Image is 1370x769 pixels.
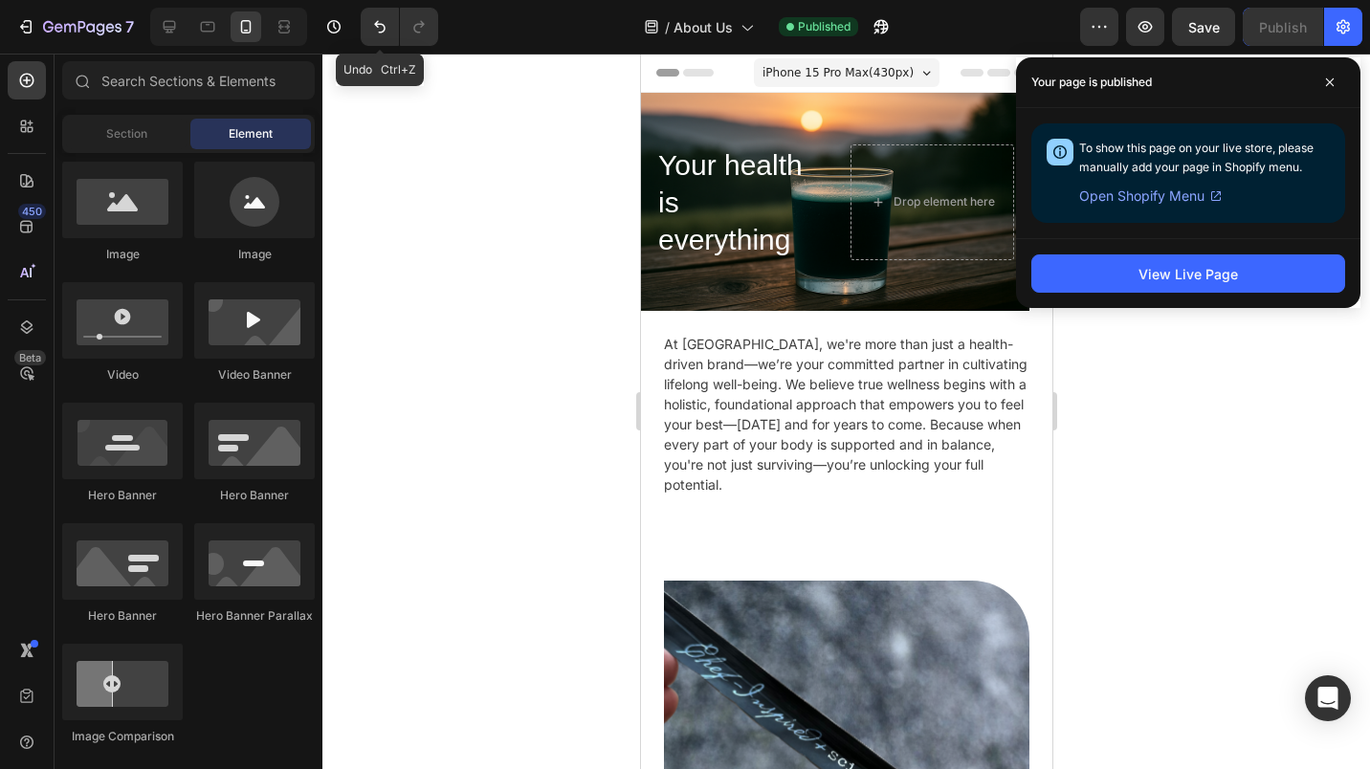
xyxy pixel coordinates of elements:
div: 450 [18,204,46,219]
div: Image [62,246,183,263]
div: Hero Banner [62,487,183,504]
div: Video Banner [194,366,315,384]
input: Search Sections & Elements [62,61,315,99]
div: View Live Page [1138,264,1238,284]
div: Publish [1259,17,1307,37]
p: Your page is published [1031,73,1152,92]
span: Open Shopify Menu [1079,185,1204,208]
div: Hero Banner [62,607,183,625]
button: Publish [1243,8,1323,46]
div: Hero Banner Parallax [194,607,315,625]
div: Hero Banner [194,487,315,504]
span: About Us [674,17,733,37]
div: Undo/Redo [361,8,438,46]
span: Save [1188,19,1220,35]
div: Image [194,246,315,263]
div: Beta [14,350,46,365]
span: Element [229,125,273,143]
span: / [665,17,670,37]
span: Published [798,18,851,35]
iframe: Design area [641,54,1052,769]
div: Image Comparison [62,728,183,745]
button: 7 [8,8,143,46]
p: 7 [125,15,134,38]
div: Video [62,366,183,384]
button: Save [1172,8,1235,46]
div: Open Intercom Messenger [1305,675,1351,721]
span: Section [106,125,147,143]
span: To show this page on your live store, please manually add your page in Shopify menu. [1079,141,1314,174]
button: View Live Page [1031,254,1345,293]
